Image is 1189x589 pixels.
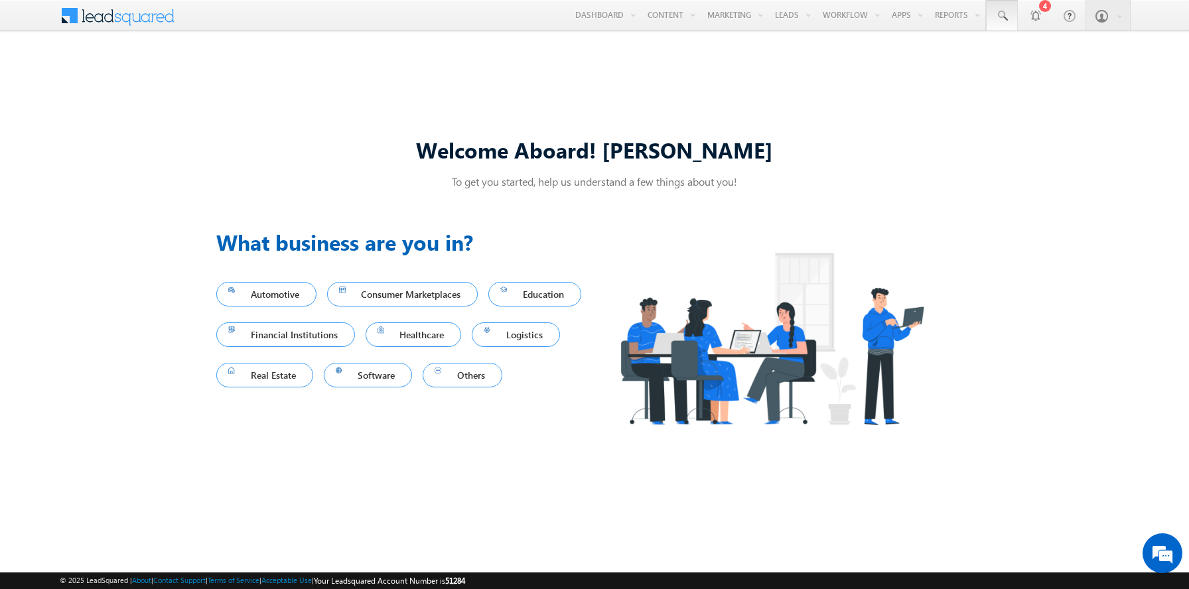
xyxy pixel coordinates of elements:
[60,574,465,587] span: © 2025 LeadSquared | | | | |
[261,576,312,584] a: Acceptable Use
[435,366,490,384] span: Others
[500,285,569,303] span: Education
[132,576,151,584] a: About
[208,576,259,584] a: Terms of Service
[445,576,465,586] span: 51284
[216,135,973,164] div: Welcome Aboard! [PERSON_NAME]
[336,366,401,384] span: Software
[339,285,466,303] span: Consumer Marketplaces
[216,226,594,258] h3: What business are you in?
[314,576,465,586] span: Your Leadsquared Account Number is
[216,174,973,188] p: To get you started, help us understand a few things about you!
[378,326,450,344] span: Healthcare
[484,326,548,344] span: Logistics
[228,285,305,303] span: Automotive
[228,326,343,344] span: Financial Institutions
[228,366,301,384] span: Real Estate
[153,576,206,584] a: Contact Support
[594,226,949,451] img: Industry.png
